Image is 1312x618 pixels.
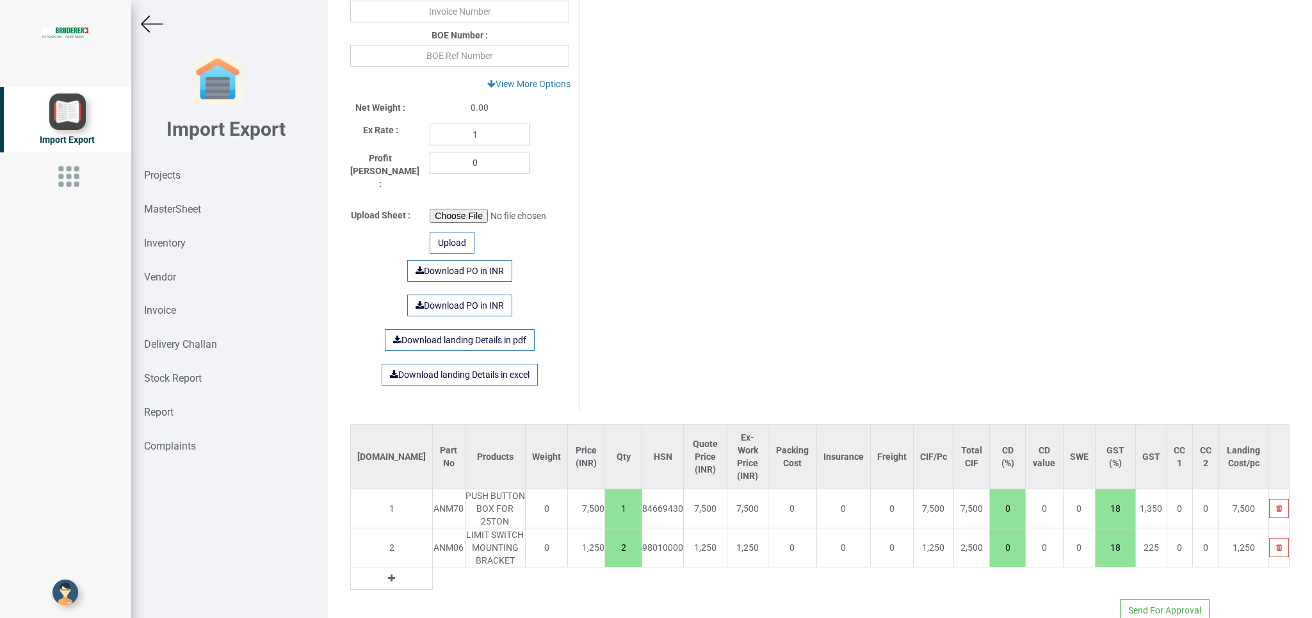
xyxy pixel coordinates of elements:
[768,528,817,567] td: 0
[351,209,410,222] label: Upload Sheet :
[407,295,512,316] a: Download PO in INR
[642,425,684,489] th: HSN
[350,45,569,67] input: BOE Ref Number
[472,450,519,463] div: Products
[684,425,727,489] th: Quote Price (INR)
[351,528,433,567] td: 2
[727,489,768,528] td: 7,500
[433,541,464,554] div: ANM06
[1135,528,1167,567] td: 225
[816,425,870,489] th: Insurance
[430,232,474,254] div: Upload
[1063,528,1095,567] td: 0
[768,425,817,489] th: Packing Cost
[870,425,913,489] th: Freight
[351,425,433,489] th: [DOMAIN_NAME]
[40,134,95,145] span: Import Export
[1135,489,1167,528] td: 1,350
[1026,425,1063,489] th: CD value
[953,528,990,567] td: 2,500
[568,528,605,567] td: 1,250
[144,406,174,418] strong: Report
[1095,425,1135,489] th: GST (%)
[816,489,870,528] td: 0
[1193,528,1219,567] td: 0
[1135,425,1167,489] th: GST
[144,203,201,215] strong: MasterSheet
[407,260,512,282] a: Download PO in INR
[144,304,176,316] strong: Invoice
[439,444,458,469] div: Part No
[144,237,186,249] strong: Inventory
[355,101,405,114] label: Net Weight :
[953,425,990,489] th: Total CIF
[1219,528,1269,567] td: 1,250
[642,528,684,567] td: 98010000
[166,118,286,140] b: Import Export
[913,489,953,528] td: 7,500
[526,489,568,528] td: 0
[385,329,535,351] a: Download landing Details in pdf
[913,528,953,567] td: 1,250
[471,102,489,113] span: 0.00
[1219,489,1269,528] td: 7,500
[1026,489,1063,528] td: 0
[642,489,684,528] td: 84669430
[768,489,817,528] td: 0
[870,528,913,567] td: 0
[1219,425,1269,489] th: Landing Cost/pc
[466,489,526,528] div: PUSH BUTTON BOX FOR 25TON
[1167,528,1192,567] td: 0
[605,425,642,489] th: Qty
[1167,425,1192,489] th: CC 1
[1193,489,1219,528] td: 0
[1167,489,1192,528] td: 0
[363,124,398,136] label: Ex Rate :
[727,528,768,567] td: 1,250
[526,425,568,489] th: Weight
[144,440,196,452] strong: Complaints
[684,489,727,528] td: 7,500
[1193,425,1219,489] th: CC 2
[1063,489,1095,528] td: 0
[144,372,202,384] strong: Stock Report
[144,169,181,181] strong: Projects
[433,502,464,515] div: ANM70
[144,338,217,350] strong: Delivery Challan
[727,425,768,489] th: Ex-Work Price (INR)
[382,364,538,386] a: Download landing Details in excel
[350,1,569,22] input: Invoice Number
[568,425,605,489] th: Price (INR)
[479,73,579,95] a: View More Options
[1026,528,1063,567] td: 0
[144,271,176,283] strong: Vendor
[526,528,568,567] td: 0
[350,152,410,190] label: Profit [PERSON_NAME] :
[684,528,727,567] td: 1,250
[466,528,526,567] div: LIMIT SWITCH MOUNTING BRACKET
[870,489,913,528] td: 0
[913,425,953,489] th: CIF/Pc
[1063,425,1095,489] th: SWE
[953,489,990,528] td: 7,500
[990,425,1026,489] th: CD (%)
[192,54,243,106] img: garage-closed.png
[351,489,433,528] td: 1
[568,489,605,528] td: 7,500
[816,528,870,567] td: 0
[432,29,488,42] label: BOE Number :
